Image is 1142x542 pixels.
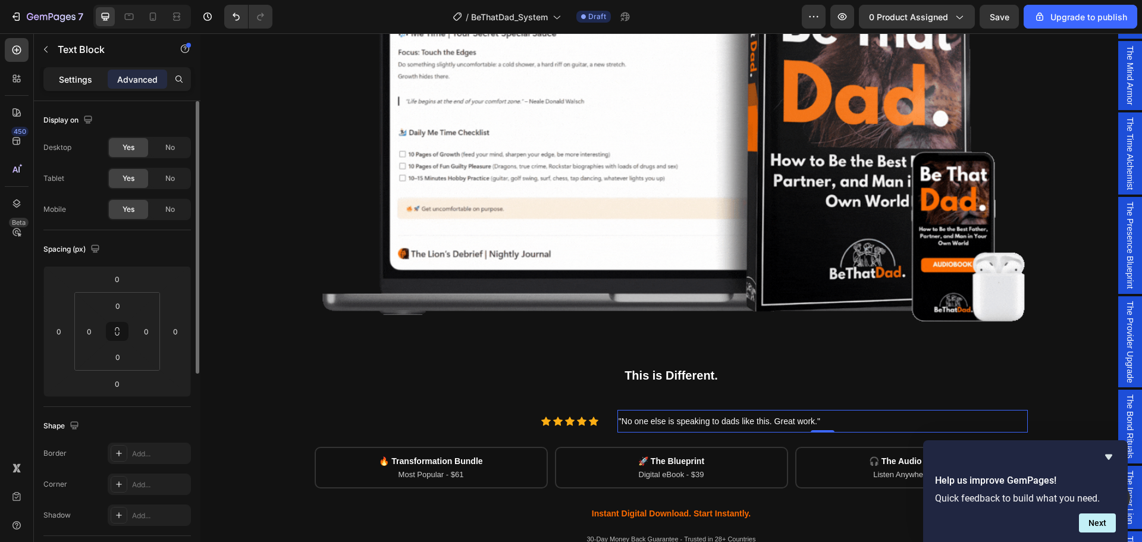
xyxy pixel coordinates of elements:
[924,168,936,255] span: The Presence Blueprint
[924,268,936,350] span: The Provider Upgrade
[43,142,71,153] div: Desktop
[80,322,98,340] input: 0px
[123,173,134,184] span: Yes
[59,73,92,86] p: Settings
[588,11,606,22] span: Draft
[859,5,975,29] button: 0 product assigned
[43,510,71,521] div: Shadow
[990,12,1009,22] span: Save
[669,423,754,433] strong: 🎧 The Audio Version
[386,502,555,509] span: 30-Day Money Back Guarantee - Trusted in 28+ Countries
[869,11,948,23] span: 0 product assigned
[43,112,95,129] div: Display on
[117,73,158,86] p: Advanced
[105,375,129,393] input: 0
[980,5,1019,29] button: Save
[106,348,130,366] input: 0px
[43,173,64,184] div: Tablet
[123,204,134,215] span: Yes
[466,11,469,23] span: /
[935,474,1116,488] h2: Help us improve GemPages!
[200,33,1142,542] iframe: Design area
[105,270,129,288] input: 0
[438,423,504,433] strong: 🚀 The Blueprint
[43,479,67,490] div: Corner
[132,449,188,459] div: Add...
[178,423,282,433] strong: 🔥 Transformation Bundle
[1079,513,1116,532] button: Next question
[424,336,517,349] span: This is Different.
[165,142,175,153] span: No
[165,173,175,184] span: No
[123,437,339,447] span: Most Popular - $61
[132,480,188,490] div: Add...
[935,493,1116,504] p: Quick feedback to build what you need.
[132,510,188,521] div: Add...
[924,84,936,156] span: The Time Alchemist
[43,242,102,258] div: Spacing (px)
[363,437,579,447] span: Digital eBook - $39
[167,322,184,340] input: 0
[43,448,67,459] div: Border
[471,11,548,23] span: BeThatDad_System
[5,5,89,29] button: 7
[58,42,159,57] p: Text Block
[1034,11,1127,23] div: Upgrade to publish
[11,127,29,136] div: 450
[603,437,820,447] span: Listen Anywhere - $39
[137,322,155,340] input: 0px
[78,10,83,24] p: 7
[9,218,29,227] div: Beta
[43,418,81,434] div: Shape
[43,204,66,215] div: Mobile
[1102,450,1116,464] button: Hide survey
[50,322,68,340] input: 0
[924,361,936,425] span: The Bond Rituals
[224,5,272,29] div: Undo/Redo
[123,142,134,153] span: Yes
[924,437,936,491] span: The Inner Lion
[391,475,550,485] span: Instant Digital Download. Start Instantly.
[418,383,620,393] span: "No one else is speaking to dads like this. Great work."
[165,204,175,215] span: No
[1024,5,1137,29] button: Upgrade to publish
[106,297,130,315] input: 0px
[935,450,1116,532] div: Help us improve GemPages!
